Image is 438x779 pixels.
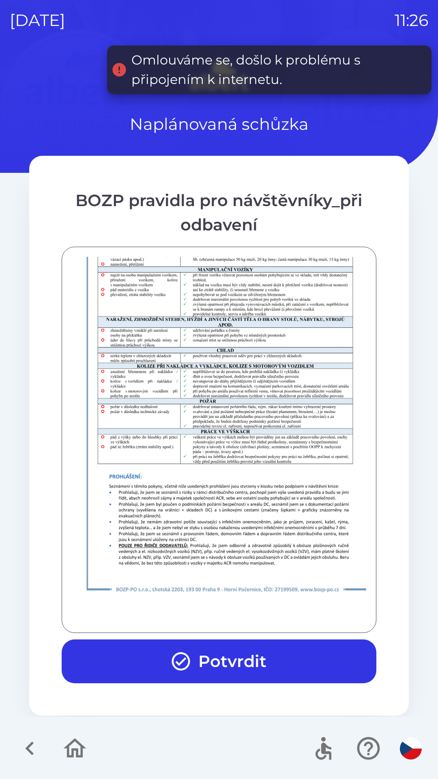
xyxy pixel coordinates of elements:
p: [DATE] [10,8,65,32]
img: Logo [29,57,409,96]
div: BOZP pravidla pro návštěvníky_při odbavení [62,188,376,237]
p: 11:26 [395,8,428,32]
p: Naplánovaná schůzka [130,112,309,136]
button: Potvrdit [62,639,376,683]
img: cs flag [400,738,422,760]
img: t5iKY4Cocv4gECBCogIEgBgIECBAgQIAAAQIEDAQNECBAgAABAgQIECCwAh4EVRAgQIAAAQIECBAg4EHQAAECBAgQIECAAAEC... [72,155,386,600]
div: Omlouváme se, došlo k problému s připojením k internetu. [131,50,423,89]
